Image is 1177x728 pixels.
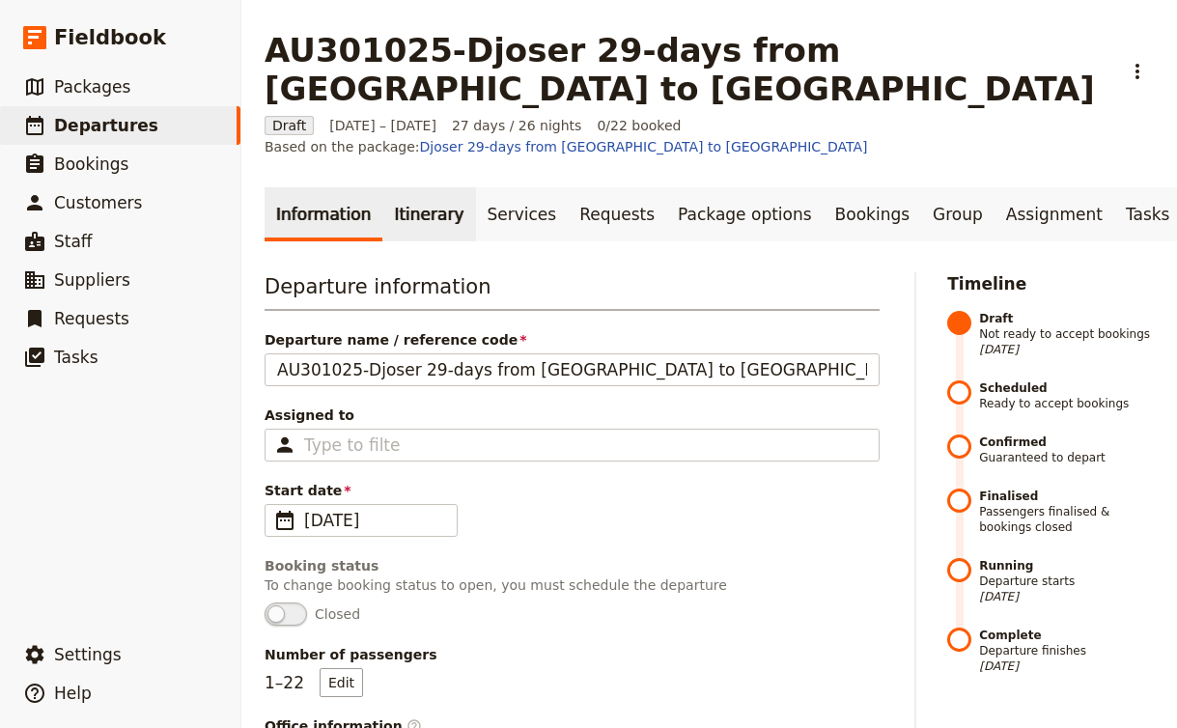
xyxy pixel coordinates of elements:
[265,353,880,386] input: Departure name / reference code
[420,139,868,154] a: Djoser 29-days from [GEOGRAPHIC_DATA] to [GEOGRAPHIC_DATA]
[273,509,296,532] span: ​
[54,154,128,174] span: Bookings
[921,187,995,241] a: Group
[265,330,880,350] span: Departure name / reference code
[54,23,166,52] span: Fieldbook
[320,668,363,697] button: Number of passengers1–22
[265,187,382,241] a: Information
[54,309,129,328] span: Requests
[979,589,1154,604] span: [DATE]
[979,380,1154,396] strong: Scheduled
[995,187,1114,241] a: Assignment
[265,137,868,156] span: Based on the package:
[304,509,445,532] span: [DATE]
[54,684,92,703] span: Help
[54,645,122,664] span: Settings
[265,668,363,697] p: 1 – 22
[979,628,1154,674] span: Departure finishes
[265,406,880,425] span: Assigned to
[597,116,681,135] span: 0/22 booked
[979,380,1154,411] span: Ready to accept bookings
[979,434,1154,450] strong: Confirmed
[265,116,314,135] span: Draft
[979,489,1154,504] strong: Finalised
[666,187,823,241] a: Package options
[54,116,158,135] span: Departures
[265,272,880,311] h3: Departure information
[979,658,1154,674] span: [DATE]
[452,116,582,135] span: 27 days / 26 nights
[265,31,1109,108] h1: AU301025-Djoser 29-days from [GEOGRAPHIC_DATA] to [GEOGRAPHIC_DATA]
[979,342,1154,357] span: [DATE]
[568,187,666,241] a: Requests
[979,628,1154,643] strong: Complete
[979,489,1154,535] span: Passengers finalised & bookings closed
[382,187,475,241] a: Itinerary
[304,434,401,457] input: Assigned to
[979,434,1154,465] span: Guaranteed to depart
[329,116,436,135] span: [DATE] – [DATE]
[979,311,1154,357] span: Not ready to accept bookings
[979,311,1154,326] strong: Draft
[979,558,1154,604] span: Departure starts
[979,558,1154,574] strong: Running
[54,232,93,251] span: Staff
[265,645,880,664] span: Number of passengers
[54,348,98,367] span: Tasks
[1121,55,1154,88] button: Actions
[265,575,880,595] p: To change booking status to open, you must schedule the departure
[824,187,921,241] a: Bookings
[265,556,880,575] div: Booking status
[476,187,569,241] a: Services
[947,272,1154,295] h2: Timeline
[265,481,880,500] span: Start date
[54,193,142,212] span: Customers
[54,77,130,97] span: Packages
[315,604,360,624] span: Closed
[54,270,130,290] span: Suppliers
